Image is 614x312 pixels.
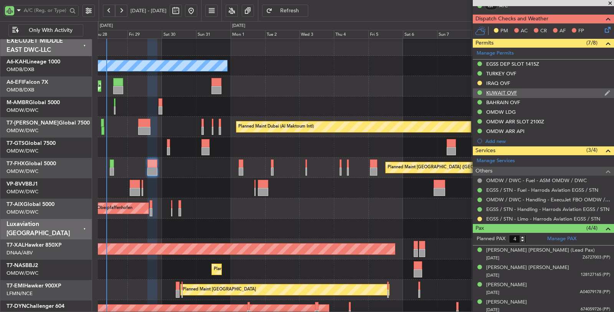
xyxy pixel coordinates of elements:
[475,39,494,48] span: Permits
[486,281,527,289] div: [PERSON_NAME]
[7,66,34,73] a: OMDB/DXB
[7,249,33,256] a: DNAA/ABV
[7,188,38,195] a: OMDW/DWC
[7,59,60,65] a: A6-KAHLineage 1000
[475,146,495,155] span: Services
[486,128,525,134] div: OMDW ARR API
[485,138,610,144] div: Add new
[183,284,256,295] div: Planned Maint [GEOGRAPHIC_DATA]
[486,272,499,278] span: [DATE]
[475,167,492,176] span: Others
[7,141,25,146] span: T7-GTS
[7,181,25,187] span: VP-BVV
[7,80,48,85] a: A6-EFIFalcon 7X
[475,15,548,23] span: Dispatch Checks and Weather
[100,23,113,29] div: [DATE]
[7,120,90,126] a: T7-[PERSON_NAME]Global 7500
[20,28,81,33] span: Only With Activity
[486,206,609,212] a: EGSS / STN - Handling - Harrods Aviation EGSS / STN
[7,86,34,93] a: OMDB/DXB
[7,283,24,289] span: T7-EMI
[581,272,610,278] span: 128127165 (PP)
[24,5,67,16] input: A/C (Reg. or Type)
[7,304,26,309] span: T7-DYN
[7,202,54,207] a: T7-AIXGlobal 5000
[8,24,83,37] button: Only With Activity
[486,90,517,96] div: KUWAIT OVF
[388,162,508,173] div: Planned Maint [GEOGRAPHIC_DATA] ([GEOGRAPHIC_DATA])
[580,289,610,295] span: A04079178 (PP)
[437,30,472,39] div: Sun 7
[486,264,569,272] div: [PERSON_NAME] [PERSON_NAME]
[477,157,515,165] a: Manage Services
[486,299,527,306] div: [PERSON_NAME]
[472,30,506,39] div: Mon 8
[7,59,26,65] span: A6-KAH
[7,127,38,134] a: OMDW/DWC
[7,100,60,105] a: M-AMBRGlobal 5000
[486,61,539,67] div: EGSS DEP SLOT 1415Z
[274,8,305,13] span: Refresh
[403,30,437,39] div: Sat 6
[7,242,62,248] a: T7-XALHawker 850XP
[368,30,403,39] div: Fri 5
[604,90,610,96] img: edit
[7,202,23,207] span: T7-AIX
[500,27,508,35] span: PM
[238,121,314,133] div: Planned Maint Dubai (Al Maktoum Intl)
[7,161,56,166] a: T7-FHXGlobal 5000
[486,247,595,254] div: [PERSON_NAME] [PERSON_NAME] (Lead Pax)
[486,255,499,261] span: [DATE]
[265,30,300,39] div: Tue 2
[521,27,528,35] span: AC
[486,109,516,115] div: OMDW LDG
[127,30,162,39] div: Fri 29
[486,196,610,203] a: OMDW / DWC - Handling - ExecuJet FBO OMDW / DWC
[586,39,597,47] span: (7/8)
[560,27,566,35] span: AF
[214,264,300,275] div: Planned Maint Abuja ([PERSON_NAME] Intl)
[486,118,544,125] div: OMDW ARR SLOT 2100Z
[7,263,38,268] a: T7-NASBBJ2
[7,161,25,166] span: T7-FHX
[7,209,38,216] a: OMDW/DWC
[7,120,59,126] span: T7-[PERSON_NAME]
[486,187,598,193] a: EGSS / STN - Fuel - Harrods Aviation EGSS / STN
[334,30,368,39] div: Thu 4
[486,290,499,295] span: [DATE]
[7,263,25,268] span: T7-NAS
[196,30,231,39] div: Sun 31
[7,283,61,289] a: T7-EMIHawker 900XP
[231,30,265,39] div: Mon 1
[486,80,510,86] div: IRAQ OVF
[93,30,127,39] div: Thu 28
[7,80,23,85] span: A6-EFI
[262,5,308,17] button: Refresh
[547,235,576,243] a: Manage PAX
[7,141,56,146] a: T7-GTSGlobal 7500
[162,30,196,39] div: Sat 30
[7,290,33,297] a: LFMN/NCE
[475,224,484,233] span: Pax
[477,235,505,243] label: Planned PAX
[7,168,38,175] a: OMDW/DWC
[130,7,167,14] span: [DATE] - [DATE]
[7,181,38,187] a: VP-BVVBBJ1
[578,27,584,35] span: FP
[7,148,38,154] a: OMDW/DWC
[477,50,514,57] a: Manage Permits
[486,216,600,222] a: EGSS / STN - Limo - Harrods Aviation EGSS / STN
[7,242,25,248] span: T7-XAL
[486,177,587,184] a: OMDW / DWC - Fuel - ASM OMDW / DWC
[586,146,597,154] span: (3/4)
[586,224,597,232] span: (4/4)
[232,23,245,29] div: [DATE]
[7,304,64,309] a: T7-DYNChallenger 604
[486,99,520,106] div: BAHRAIN OVF
[7,107,38,114] a: OMDW/DWC
[540,27,547,35] span: CR
[7,270,38,277] a: OMDW/DWC
[486,70,516,77] div: TURKEY OVF
[7,100,29,105] span: M-AMBR
[299,30,334,39] div: Wed 3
